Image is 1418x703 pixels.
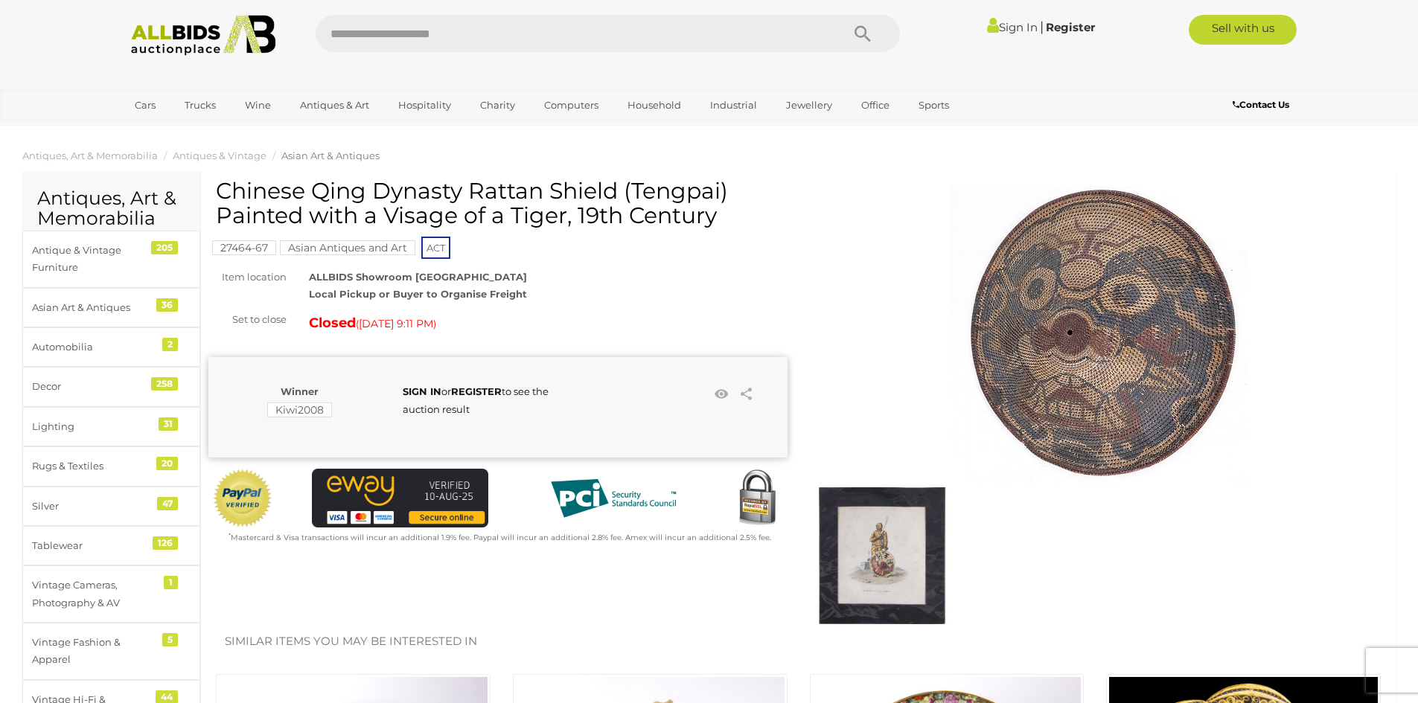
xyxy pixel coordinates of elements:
span: or to see the auction result [403,385,549,414]
mark: Asian Antiques and Art [280,240,415,255]
h2: Similar items you may be interested in [225,635,1372,648]
a: Contact Us [1233,97,1293,113]
mark: 27464-67 [212,240,276,255]
a: Antiques, Art & Memorabilia [22,150,158,161]
a: Office [852,93,899,118]
a: Silver 47 [22,487,200,526]
div: Tablewear [32,537,155,554]
div: 258 [151,377,178,391]
div: Vintage Fashion & Apparel [32,634,155,669]
li: Watch this item [710,383,732,405]
small: Mastercard & Visa transactions will incur an additional 1.9% fee. Paypal will incur an additional... [229,533,771,542]
strong: ALLBIDS Showroom [GEOGRAPHIC_DATA] [309,271,527,283]
div: 5 [162,633,178,646]
div: 36 [156,298,178,312]
img: PCI DSS compliant [539,469,688,528]
b: Contact Us [1233,99,1289,110]
a: Asian Antiques and Art [280,242,415,254]
img: Secured by Rapid SSL [727,469,787,528]
a: Hospitality [389,93,461,118]
span: ( ) [356,318,436,330]
a: Rugs & Textiles 20 [22,446,200,486]
a: Asian Art & Antiques [281,150,380,161]
div: Set to close [197,311,298,328]
a: Wine [235,93,281,118]
a: Household [618,93,691,118]
a: Charity [470,93,525,118]
a: Vintage Fashion & Apparel 5 [22,623,200,680]
span: [DATE] 9:11 PM [359,317,433,330]
a: Antique & Vintage Furniture 205 [22,231,200,288]
div: Silver [32,498,155,515]
img: Chinese Qing Dynasty Rattan Shield (Tengpai) Painted with a Visage of a Tiger, 19th Century [950,186,1248,484]
a: Antiques & Art [290,93,379,118]
div: 1 [164,576,178,589]
a: Automobilia 2 [22,327,200,367]
div: Automobilia [32,338,155,356]
a: Register [1046,20,1095,34]
div: 47 [157,497,178,510]
a: SIGN IN [403,385,441,397]
a: Antiques & Vintage [173,150,266,161]
img: Chinese Qing Dynasty Rattan Shield (Tengpai) Painted with a Visage of a Tiger, 19th Century [814,487,951,624]
a: Tablewear 126 [22,526,200,565]
div: Asian Art & Antiques [32,299,155,316]
img: Allbids.com.au [123,15,284,56]
div: Antique & Vintage Furniture [32,242,155,277]
a: Asian Art & Antiques 36 [22,288,200,327]
a: Trucks [175,93,226,118]
a: Industrial [700,93,767,118]
strong: Local Pickup or Buyer to Organise Freight [309,288,527,300]
span: ACT [421,237,450,259]
h2: Antiques, Art & Memorabilia [37,188,185,229]
div: 2 [162,338,178,351]
div: 205 [151,241,178,254]
a: Lighting 31 [22,407,200,446]
div: Lighting [32,418,155,435]
b: Winner [281,385,319,397]
div: 20 [156,457,178,470]
span: | [1040,19,1044,35]
a: Cars [125,93,165,118]
a: Sports [909,93,959,118]
a: 27464-67 [212,242,276,254]
img: eWAY Payment Gateway [312,469,488,527]
a: Jewellery [776,93,842,118]
img: Official PayPal Seal [212,469,273,528]
a: Computers [534,93,608,118]
a: [GEOGRAPHIC_DATA] [125,118,250,142]
div: 31 [159,417,178,431]
div: Item location [197,269,298,286]
a: REGISTER [451,385,502,397]
a: Vintage Cameras, Photography & AV 1 [22,565,200,623]
div: Decor [32,378,155,395]
div: 126 [153,536,178,550]
a: Sell with us [1189,15,1297,45]
mark: Kiwi2008 [267,402,332,417]
a: Decor 258 [22,367,200,406]
div: Rugs & Textiles [32,458,155,475]
a: Sign In [987,20,1038,34]
div: Vintage Cameras, Photography & AV [32,577,155,611]
strong: Closed [309,315,356,331]
button: Search [825,15,900,52]
h1: Chinese Qing Dynasty Rattan Shield (Tengpai) Painted with a Visage of a Tiger, 19th Century [216,179,784,228]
